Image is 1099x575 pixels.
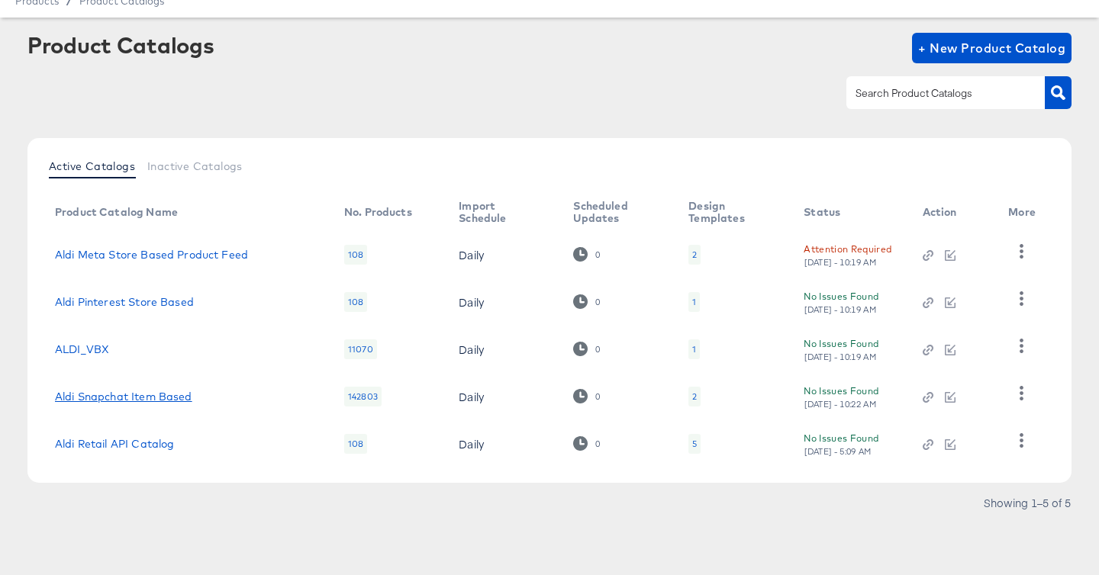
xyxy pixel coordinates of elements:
a: Aldi Retail API Catalog [55,438,174,450]
div: Scheduled Updates [573,200,658,224]
td: Daily [446,373,561,420]
div: 0 [595,249,601,260]
div: Design Templates [688,200,773,224]
div: Showing 1–5 of 5 [983,497,1072,508]
a: Aldi Snapchat Item Based [55,390,192,403]
div: 2 [692,249,697,261]
div: [DATE] - 10:19 AM [804,257,877,268]
div: 1 [688,292,700,312]
input: Search Product Catalogs [852,85,1015,102]
div: 108 [344,292,367,312]
th: More [996,194,1054,231]
td: Daily [446,231,561,278]
td: Daily [446,326,561,373]
div: Product Catalog Name [55,206,178,218]
div: 0 [595,438,601,449]
span: + New Product Catalog [918,37,1065,59]
div: 0 [573,294,600,309]
span: Active Catalogs [49,160,135,172]
div: 1 [688,339,700,359]
a: ALDI_VBX [55,343,109,355]
button: Attention Required[DATE] - 10:19 AM [804,241,891,268]
div: 0 [595,391,601,402]
div: Attention Required [804,241,891,257]
div: 5 [692,438,697,450]
div: Product Catalogs [27,33,214,57]
div: 142803 [344,387,382,406]
td: Daily [446,420,561,467]
div: 2 [688,245,701,265]
div: 11070 [344,339,377,359]
span: Inactive Catalogs [147,160,243,172]
div: 0 [573,389,600,403]
div: 108 [344,245,367,265]
th: Status [791,194,910,231]
button: + New Product Catalog [912,33,1072,63]
th: Action [910,194,997,231]
div: Import Schedule [459,200,543,224]
div: 5 [688,434,701,454]
div: 0 [595,344,601,355]
a: Aldi Meta Store Based Product Feed [55,249,248,261]
a: Aldi Pinterest Store Based [55,296,194,308]
div: 0 [595,297,601,307]
div: 2 [692,390,697,403]
div: 108 [344,434,367,454]
div: 0 [573,247,600,262]
div: 2 [688,387,701,406]
div: 1 [692,343,696,355]
div: 0 [573,436,600,451]
div: 1 [692,296,696,308]
div: 0 [573,342,600,356]
td: Daily [446,278,561,326]
div: No. Products [344,206,412,218]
